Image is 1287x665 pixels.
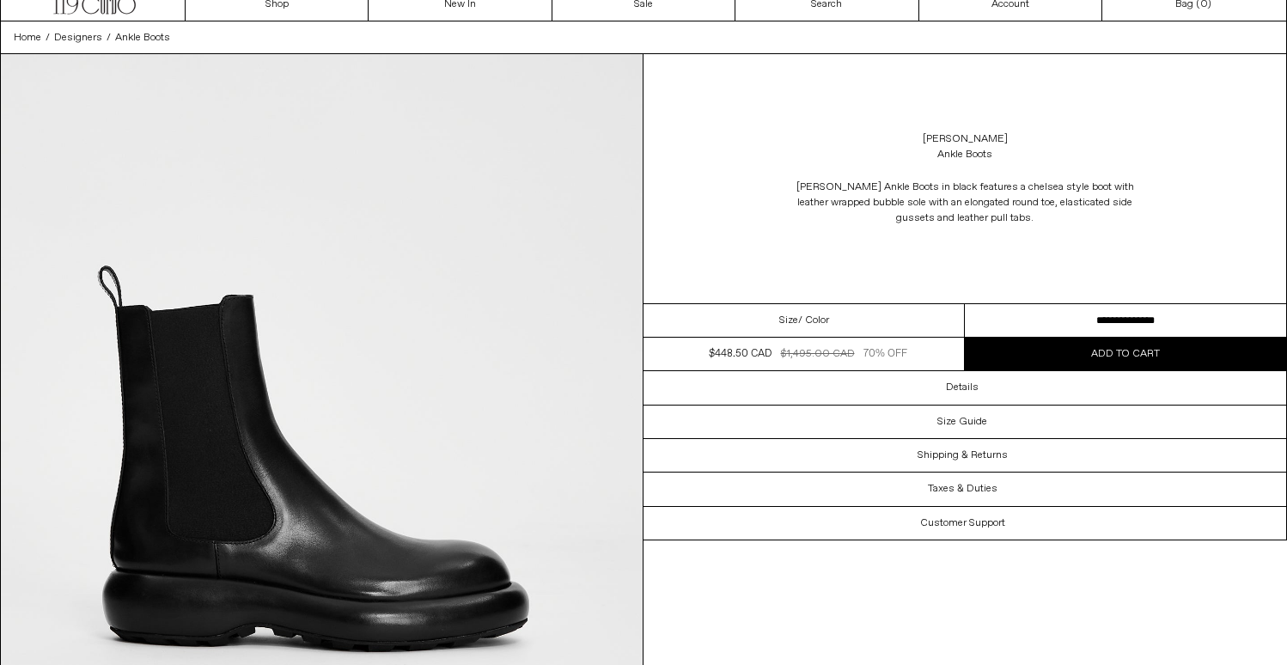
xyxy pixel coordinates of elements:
div: $448.50 CAD [709,346,772,362]
a: Designers [54,30,102,46]
div: 70% OFF [863,346,907,362]
button: Add to cart [965,338,1286,370]
a: Home [14,30,41,46]
div: Ankle Boots [937,147,992,162]
div: $1,495.00 CAD [781,346,855,362]
a: Ankle Boots [115,30,170,46]
span: Designers [54,31,102,45]
h3: Size Guide [937,416,987,428]
h3: Customer Support [920,517,1005,529]
span: / [46,30,50,46]
a: [PERSON_NAME] [923,131,1008,147]
span: / [107,30,111,46]
span: [PERSON_NAME] Ankle Boots in black features a chelsea style boot with leather wrapped bubble sole... [793,180,1137,226]
h3: Taxes & Duties [928,483,997,495]
h3: Details [946,381,979,394]
span: Size [779,313,798,328]
span: Ankle Boots [115,31,170,45]
h3: Shipping & Returns [918,449,1008,461]
span: / Color [798,313,829,328]
span: Home [14,31,41,45]
span: Add to cart [1091,347,1160,361]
